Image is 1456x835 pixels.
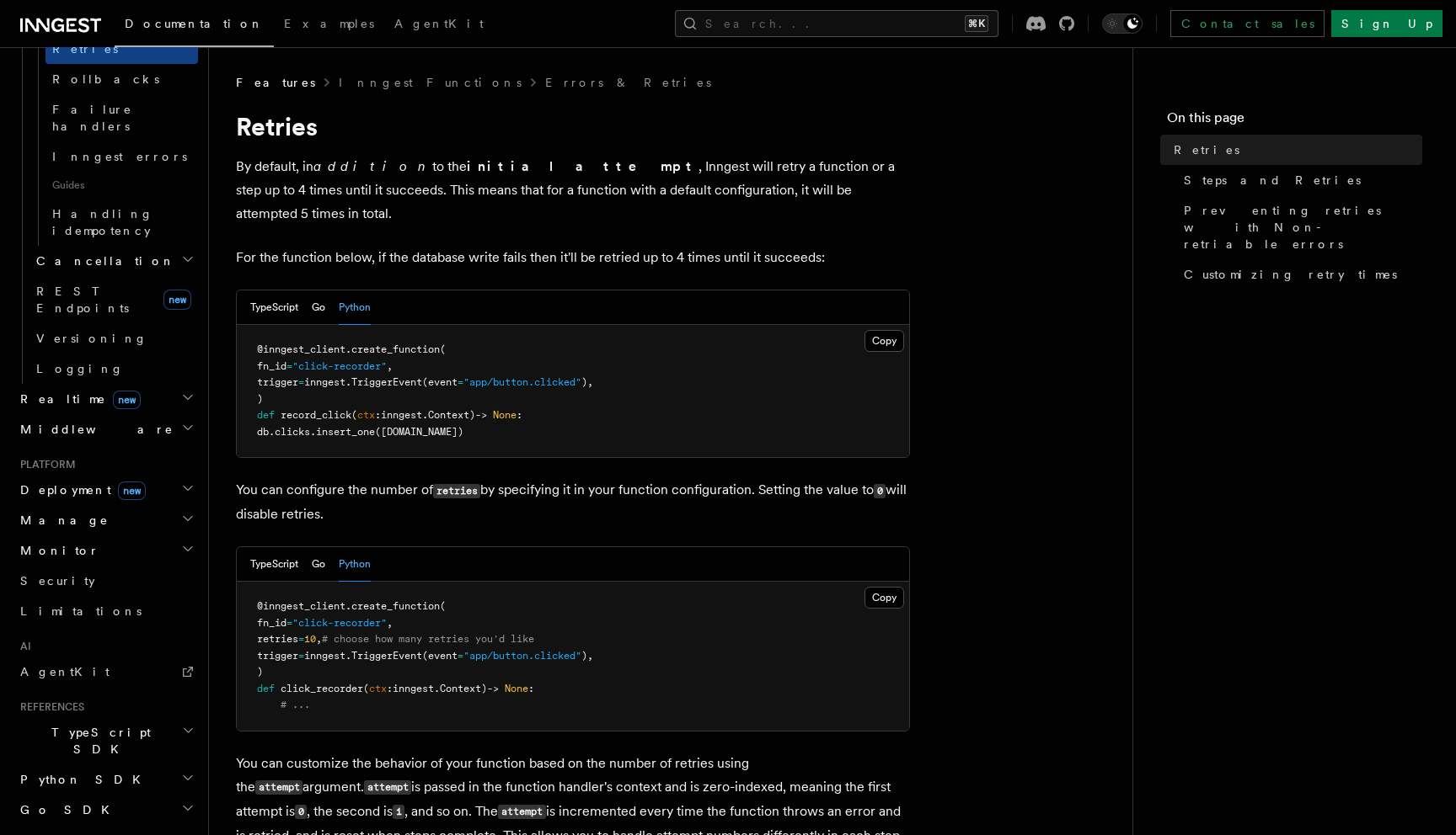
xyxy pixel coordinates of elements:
[36,362,124,375] span: Logging
[351,376,422,388] span: TriggerEvent
[581,376,593,388] span: ),
[281,409,351,421] span: record_click
[13,795,198,825] button: Go SDK
[1174,141,1239,158] span: Retries
[312,547,325,582] button: Go
[20,574,95,588] span: Security
[13,771,151,788] span: Python SDK
[257,376,298,388] span: trigger
[236,111,910,141] h1: Retries
[357,409,375,421] span: ctx
[52,103,132,133] span: Failure handlers
[1177,259,1422,290] a: Customizing retry times
[467,158,699,174] strong: initial attempt
[236,478,910,526] p: You can configure the number of by specifying it in your function configuration. Setting the valu...
[45,172,198,199] span: Guides
[255,780,302,795] code: attempt
[163,290,191,310] span: new
[864,587,904,609] button: Copy
[269,426,275,438] span: .
[250,547,298,582] button: TypeScript
[363,683,369,694] span: (
[113,391,141,409] span: new
[292,617,387,629] span: "click-recorder"
[304,650,351,662] span: inngest.
[125,17,264,30] span: Documentation
[13,724,182,758] span: TypeScript SDK
[1102,13,1143,34] button: Toggle dark mode
[1177,165,1422,195] a: Steps and Retries
[458,650,463,662] span: =
[345,343,351,355] span: .
[375,409,381,421] span: :
[581,650,593,662] span: ),
[292,360,387,372] span: "click-recorder"
[487,683,499,694] span: ->
[517,409,522,421] span: :
[286,617,292,629] span: =
[428,409,475,421] span: Context)
[310,426,316,438] span: .
[965,15,988,32] kbd: ⌘K
[381,409,422,421] span: inngest
[52,72,159,86] span: Rollbacks
[118,481,146,500] span: new
[1170,10,1325,37] a: Contact sales
[351,409,357,421] span: (
[312,290,325,325] button: Go
[339,290,371,325] button: Python
[1177,195,1422,259] a: Preventing retries with Non-retriable errors
[257,633,298,645] span: retries
[1167,108,1422,135] h4: On this page
[13,542,99,559] span: Monitor
[345,600,351,612] span: .
[384,5,494,45] a: AgentKit
[387,617,393,629] span: ,
[13,458,76,471] span: Platform
[864,330,904,352] button: Copy
[304,376,351,388] span: inngest.
[394,17,484,30] span: AgentKit
[339,547,371,582] button: Python
[422,409,428,421] span: .
[528,683,534,694] span: :
[13,384,198,414] button: Realtimenew
[13,391,141,407] span: Realtime
[13,414,198,444] button: Middleware
[458,376,463,388] span: =
[1184,202,1422,253] span: Preventing retries with Non-retriable errors
[13,801,120,818] span: Go SDK
[13,481,146,498] span: Deployment
[351,343,440,355] span: create_function
[364,780,411,795] code: attempt
[498,805,545,819] code: attempt
[257,617,286,629] span: fn_id
[13,505,198,535] button: Manage
[387,683,393,694] span: :
[440,683,487,694] span: Context)
[20,604,142,618] span: Limitations
[257,666,263,678] span: )
[29,3,198,246] div: Errors & Retries
[298,650,304,662] span: =
[257,409,275,421] span: def
[13,535,198,566] button: Monitor
[250,290,298,325] button: TypeScript
[286,360,292,372] span: =
[375,426,463,438] span: ([DOMAIN_NAME])
[257,393,263,405] span: )
[13,566,198,596] a: Security
[434,683,440,694] span: .
[1331,10,1443,37] a: Sign Up
[115,5,274,47] a: Documentation
[36,332,147,345] span: Versioning
[281,683,363,694] span: click_recorder
[13,657,198,687] a: AgentKit
[422,376,458,388] span: (event
[29,323,198,354] a: Versioning
[52,207,153,237] span: Handling idempotency
[298,633,304,645] span: =
[13,596,198,626] a: Limitations
[281,699,310,710] span: # ...
[545,74,711,91] a: Errors & Retries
